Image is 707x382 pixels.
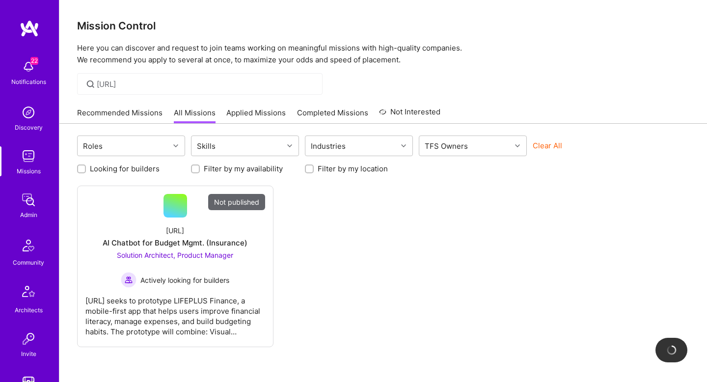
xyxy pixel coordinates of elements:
[140,275,229,285] span: Actively looking for builders
[90,164,160,174] label: Looking for builders
[21,349,36,359] div: Invite
[121,272,136,288] img: Actively looking for builders
[117,251,233,259] span: Solution Architect, Product Manager
[166,225,184,236] div: [URL]
[208,194,265,210] div: Not published
[20,210,37,220] div: Admin
[318,164,388,174] label: Filter by my location
[17,166,41,176] div: Missions
[11,77,46,87] div: Notifications
[77,108,163,124] a: Recommended Missions
[379,106,440,124] a: Not Interested
[297,108,368,124] a: Completed Missions
[308,139,348,153] div: Industries
[173,143,178,148] i: icon Chevron
[533,140,562,151] button: Clear All
[30,57,38,65] span: 22
[19,57,38,77] img: bell
[103,238,247,248] div: AI Chatbot for Budget Mgmt. (Insurance)
[226,108,286,124] a: Applied Missions
[666,344,678,356] img: loading
[174,108,216,124] a: All Missions
[20,20,39,37] img: logo
[19,103,38,122] img: discovery
[85,194,265,339] a: Not published[URL]AI Chatbot for Budget Mgmt. (Insurance)Solution Architect, Product Manager Acti...
[85,79,96,90] i: icon SearchGrey
[515,143,520,148] i: icon Chevron
[17,234,40,257] img: Community
[287,143,292,148] i: icon Chevron
[81,139,105,153] div: Roles
[97,79,315,89] input: Find Mission...
[77,20,689,32] h3: Mission Control
[19,146,38,166] img: teamwork
[77,42,689,66] p: Here you can discover and request to join teams working on meaningful missions with high-quality ...
[15,305,43,315] div: Architects
[422,139,470,153] div: TFS Owners
[19,190,38,210] img: admin teamwork
[17,281,40,305] img: Architects
[19,329,38,349] img: Invite
[401,143,406,148] i: icon Chevron
[15,122,43,133] div: Discovery
[85,288,265,337] div: [URL] seeks to prototype LIFEPLUS Finance, a mobile-first app that helps users improve financial ...
[204,164,283,174] label: Filter by my availability
[13,257,44,268] div: Community
[194,139,218,153] div: Skills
